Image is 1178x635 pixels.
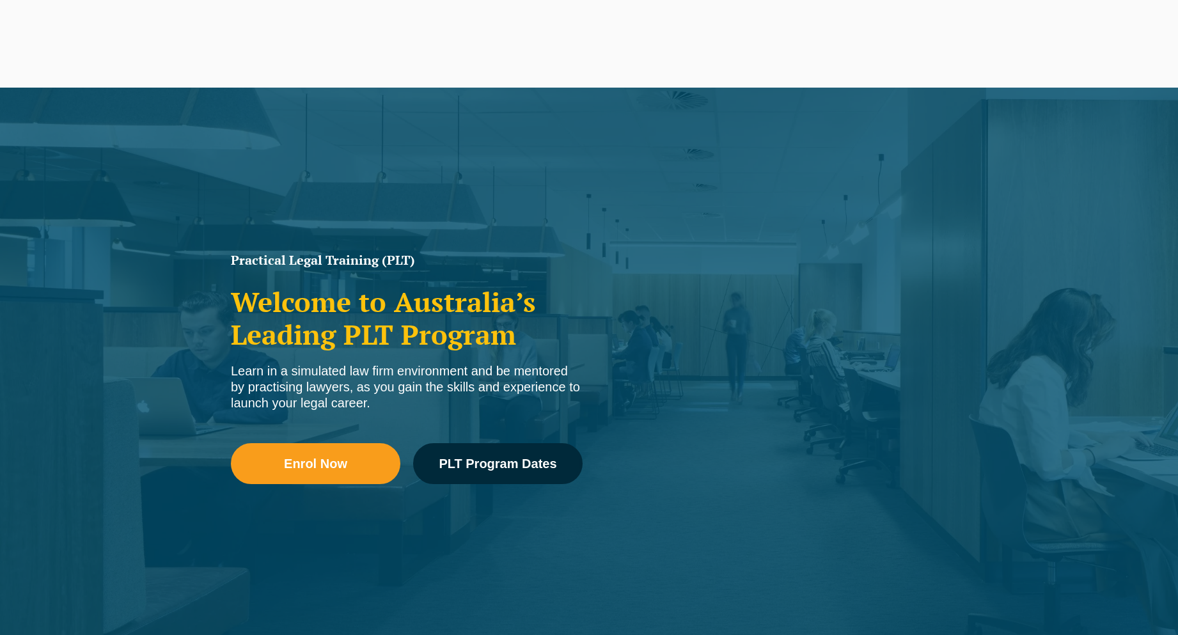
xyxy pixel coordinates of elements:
div: Learn in a simulated law firm environment and be mentored by practising lawyers, as you gain the ... [231,363,583,411]
span: Enrol Now [284,457,347,470]
a: Enrol Now [231,443,400,484]
a: PLT Program Dates [413,443,583,484]
span: PLT Program Dates [439,457,556,470]
h2: Welcome to Australia’s Leading PLT Program [231,286,583,350]
h1: Practical Legal Training (PLT) [231,254,583,267]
